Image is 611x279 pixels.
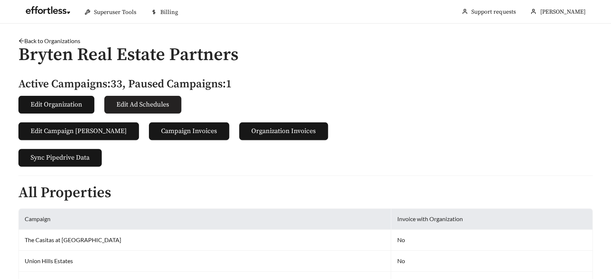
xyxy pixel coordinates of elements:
td: Union Hills Estates [19,251,391,272]
button: Organization Invoices [239,122,328,140]
span: Organization Invoices [251,126,316,136]
span: Edit Organization [31,100,82,109]
span: Billing [160,8,178,16]
h2: All Properties [18,185,593,201]
th: Campaign [19,209,391,230]
span: Sync Pipedrive Data [31,153,90,163]
button: Campaign Invoices [149,122,229,140]
button: Edit Campaign [PERSON_NAME] [18,122,139,140]
span: [PERSON_NAME] [540,8,585,15]
th: Invoice with Organization [391,209,593,230]
a: arrow-leftBack to Organizations [18,37,80,44]
button: Edit Organization [18,96,94,114]
a: Support requests [471,8,516,15]
td: No [391,230,593,251]
td: The Casitas at [GEOGRAPHIC_DATA] [19,230,391,251]
span: Edit Campaign [PERSON_NAME] [31,126,127,136]
button: Edit Ad Schedules [104,96,181,114]
td: No [391,251,593,272]
h5: Active Campaigns: 33 , Paused Campaigns: 1 [18,78,593,90]
span: Edit Ad Schedules [116,100,169,109]
button: Sync Pipedrive Data [18,149,102,167]
span: Campaign Invoices [161,126,217,136]
h1: Bryten Real Estate Partners [18,45,593,65]
span: arrow-left [18,38,24,44]
span: Superuser Tools [94,8,136,16]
